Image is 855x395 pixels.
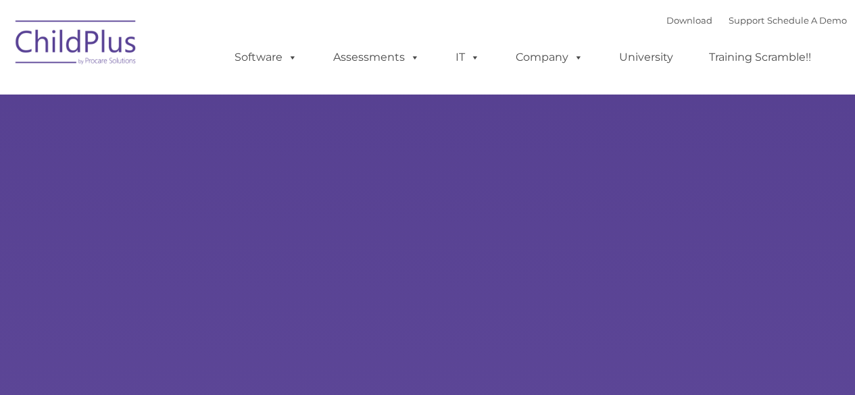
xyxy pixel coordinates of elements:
a: Assessments [320,44,433,71]
a: University [606,44,687,71]
a: Download [666,15,712,26]
a: IT [442,44,493,71]
font: | [666,15,847,26]
img: ChildPlus by Procare Solutions [9,11,144,78]
a: Support [729,15,764,26]
a: Software [221,44,311,71]
a: Training Scramble!! [695,44,825,71]
a: Company [502,44,597,71]
a: Schedule A Demo [767,15,847,26]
